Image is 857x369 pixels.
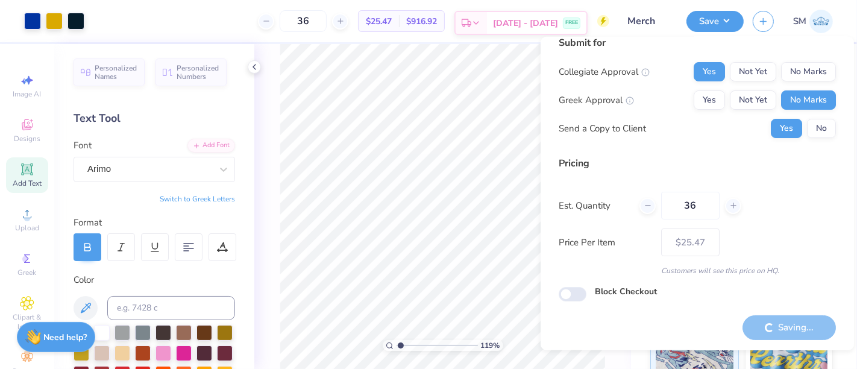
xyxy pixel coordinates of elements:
[807,119,836,138] button: No
[13,89,42,99] span: Image AI
[730,62,776,81] button: Not Yet
[14,134,40,143] span: Designs
[74,216,236,230] div: Format
[565,19,578,27] span: FREE
[781,62,836,81] button: No Marks
[595,285,657,298] label: Block Checkout
[74,110,235,127] div: Text Tool
[44,332,87,343] strong: Need help?
[481,340,500,351] span: 119 %
[366,15,392,28] span: $25.47
[160,194,235,204] button: Switch to Greek Letters
[13,178,42,188] span: Add Text
[187,139,235,153] div: Add Font
[406,15,437,28] span: $916.92
[661,192,720,219] input: – –
[771,119,802,138] button: Yes
[95,64,137,81] span: Personalized Names
[559,36,836,50] div: Submit for
[280,10,327,32] input: – –
[15,223,39,233] span: Upload
[493,17,558,30] span: [DATE] - [DATE]
[559,198,630,212] label: Est. Quantity
[809,10,833,33] img: Shruthi Mohan
[559,121,646,135] div: Send a Copy to Client
[694,62,725,81] button: Yes
[694,90,725,110] button: Yes
[559,156,836,171] div: Pricing
[559,265,836,276] div: Customers will see this price on HQ.
[559,65,650,78] div: Collegiate Approval
[793,10,833,33] a: SM
[107,296,235,320] input: e.g. 7428 c
[18,268,37,277] span: Greek
[686,11,744,32] button: Save
[730,90,776,110] button: Not Yet
[793,14,806,28] span: SM
[74,273,235,287] div: Color
[559,93,634,107] div: Greek Approval
[618,9,677,33] input: Untitled Design
[74,139,92,153] label: Font
[781,90,836,110] button: No Marks
[6,312,48,332] span: Clipart & logos
[559,235,652,249] label: Price Per Item
[177,64,219,81] span: Personalized Numbers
